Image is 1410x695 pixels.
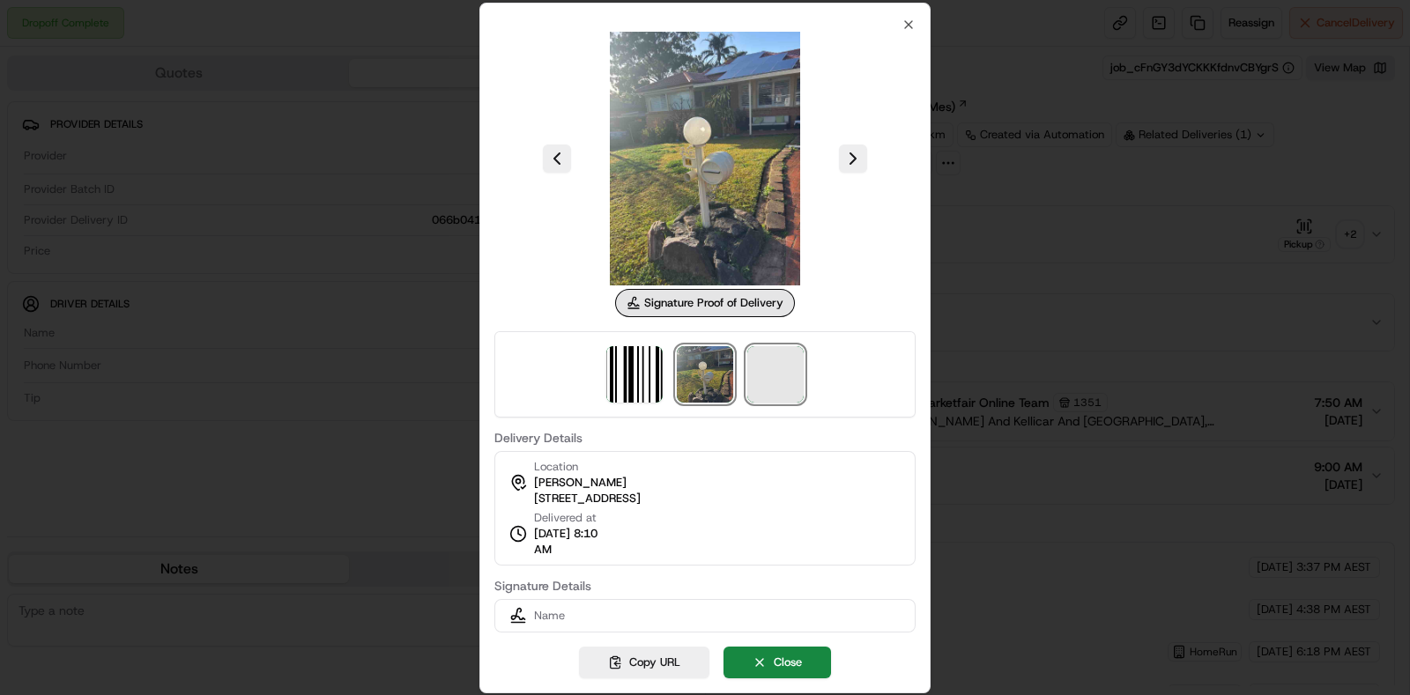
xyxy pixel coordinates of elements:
[534,526,615,558] span: [DATE] 8:10 AM
[494,432,916,444] label: Delivery Details
[534,510,615,526] span: Delivered at
[534,459,578,475] span: Location
[724,647,831,678] button: Close
[534,475,627,491] span: [PERSON_NAME]
[534,491,641,506] span: [STREET_ADDRESS]
[579,647,709,678] button: Copy URL
[494,580,916,592] label: Signature Details
[578,32,832,285] img: signature_proof_of_delivery image
[606,346,663,403] img: barcode_scan_on_pickup image
[615,289,795,317] div: Signature Proof of Delivery
[534,608,565,624] span: Name
[677,346,733,403] img: signature_proof_of_delivery image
